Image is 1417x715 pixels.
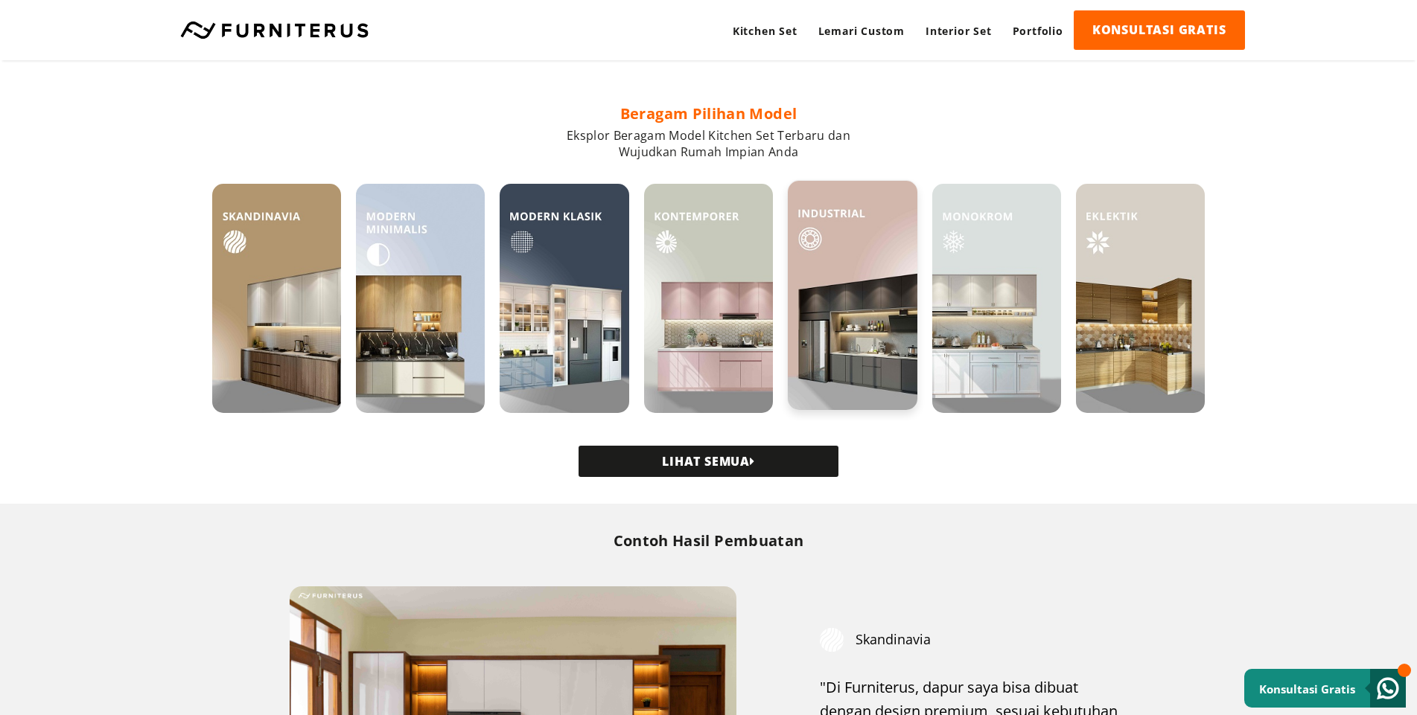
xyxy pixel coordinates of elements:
img: 5.Industrial-1.jpg [788,181,917,410]
img: 1.Skandinavia-1.jpg [212,184,341,413]
img: 3.Klasik-1.jpg [500,184,628,413]
a: Kitchen Set [722,10,808,51]
img: 6.Monokrom-1.jpg [932,184,1061,413]
h2: Contoh Hasil Pembuatan [249,530,1169,551]
img: EKLEKTIK.jpg [1076,184,1205,413]
a: Konsultasi Gratis [1244,669,1406,708]
p: Eksplor Beragam Model Kitchen Set Terbaru dan Wujudkan Rumah Impian Anda [212,127,1206,160]
img: 2.Modern-Minimalis-1.jpg [356,184,485,413]
a: Lemari Custom [808,10,915,51]
a: LIHAT SEMUA [579,446,838,477]
a: Portfolio [1002,10,1074,51]
small: Konsultasi Gratis [1259,682,1355,696]
div: Skandinavia [820,628,1127,652]
img: 4.Kontemporer-1.jpg [644,184,773,413]
a: Interior Set [915,10,1002,51]
a: KONSULTASI GRATIS [1074,10,1245,50]
h2: Beragam Pilihan Model [212,103,1206,124]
